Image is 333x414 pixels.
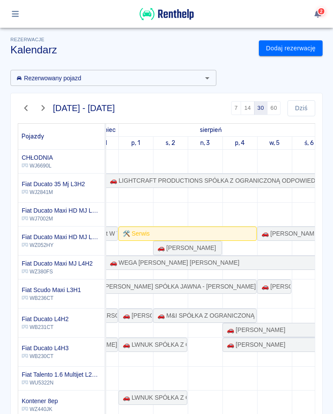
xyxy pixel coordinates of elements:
div: 🚗 [PERSON_NAME] [258,282,291,291]
span: 2 [319,9,323,14]
input: Wyszukaj i wybierz pojazdy... [13,72,199,83]
button: 2 [310,7,326,21]
h6: Fiat Ducato L4H2 [22,315,69,323]
h3: Kalendarz [10,44,252,56]
div: 🚗 [PERSON_NAME] [154,243,216,253]
h6: Fiat Ducato Maxi MJ L4H2 [22,259,93,268]
p: WU5322N [22,379,101,387]
a: 6 sierpnia 2025 [302,137,316,149]
div: 🚗 M&I SPÓŁKA Z OGRANICZONĄ ODPOWIEDZIALNOŚCIĄ - [PERSON_NAME] [154,311,256,320]
a: 5 sierpnia 2025 [267,137,282,149]
p: WZ052HY [22,241,101,249]
div: 🚗 [PERSON_NAME] [258,229,320,238]
h6: Fiat Scudo Maxi L3H1 [22,286,81,294]
h6: CHŁODNIA [22,153,53,162]
a: 3 sierpnia 2025 [198,137,212,149]
div: 🚗 [PERSON_NAME] [223,340,285,349]
h6: Fiat Ducato Maxi HD MJ L4H2 [22,233,101,241]
img: Renthelp logo [140,7,194,21]
button: Otwórz [201,72,213,84]
p: WZ440JK [22,405,58,413]
button: 30 dni [254,101,268,115]
p: WJ2841M [22,188,85,196]
div: 🚗 LWNUK SPÓŁKA Z OGRANICZONĄ ODPOWIEDZIALNOŚCIĄ - [PERSON_NAME] [119,340,186,349]
h6: Fiat Talento 1.6 Multijet L2H1 Base [22,370,101,379]
a: 1 sierpnia 2025 [198,124,224,136]
a: 1 sierpnia 2025 [129,137,142,149]
h6: Fiat Ducato L4H3 [22,344,69,352]
div: 🚗 LWNUK SPÓŁKA Z OGRANICZONĄ ODPOWIEDZIALNOŚCIĄ - [PERSON_NAME] [119,393,186,402]
p: WZ380FS [22,268,93,276]
a: 4 sierpnia 2025 [233,137,247,149]
a: 20 lipca 2025 [100,124,118,136]
div: 🚗 [PERSON_NAME] [119,311,152,320]
button: 14 dni [241,101,254,115]
h6: Fiat Ducato 35 Mj L3H2 [22,180,85,188]
h6: Fiat Ducato Maxi HD MJ L4H2 [22,206,101,215]
p: WB236CT [22,294,81,302]
a: Dodaj rezerwację [259,40,323,56]
span: Rezerwacje [10,37,44,42]
span: Pojazdy [22,133,44,140]
button: 60 dni [267,101,281,115]
div: 🚗 [PERSON_NAME] SPÓŁKA JAWNA - [PERSON_NAME] [91,282,256,291]
p: WB230CT [22,352,69,360]
a: 2 sierpnia 2025 [163,137,177,149]
button: 7 dni [231,101,242,115]
div: 🚗 WEGA [PERSON_NAME] [PERSON_NAME] [106,258,239,267]
div: 🚗 [PERSON_NAME] [223,325,285,335]
h4: [DATE] - [DATE] [53,103,115,113]
div: 🛠️ Serwis [119,229,150,238]
p: WJ6690L [22,162,53,170]
p: WJ7002M [22,215,101,223]
h6: Kontener 8ep [22,397,58,405]
button: Dziś [287,100,315,116]
a: Renthelp logo [140,16,194,23]
p: WB231CT [22,323,69,331]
